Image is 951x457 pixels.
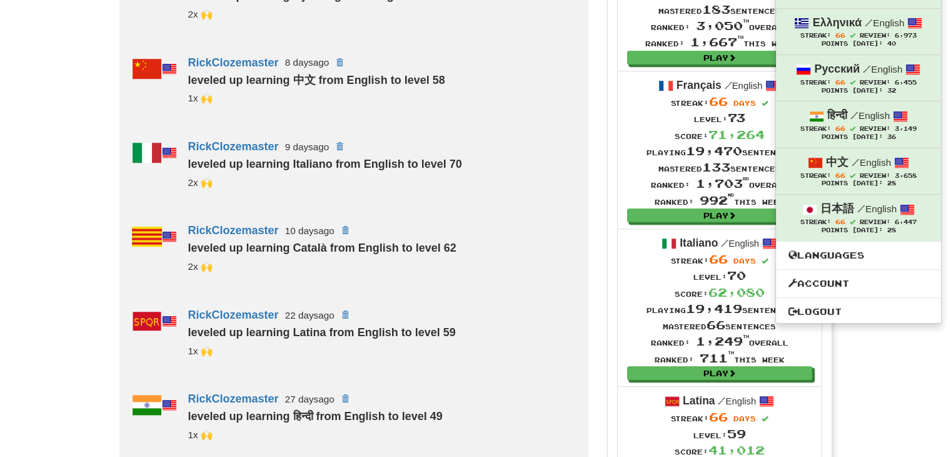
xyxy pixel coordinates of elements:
span: / [850,110,858,121]
a: 中文 /English Streak: 66 Review: 3,658 Points [DATE]: 28 [776,148,941,194]
a: RickClozemaster [188,56,279,68]
strong: leveled up learning हिन्दी from English to level 49 [188,410,443,423]
div: Score: [647,284,793,300]
div: Points [DATE]: 28 [788,227,928,235]
div: Streak: [651,409,788,425]
div: Streak: [647,93,793,110]
span: Review: [860,79,890,86]
span: Streak includes today. [850,80,855,85]
small: English [725,81,763,91]
small: English [857,203,897,214]
small: 19cupsofcoffee [188,429,213,440]
div: Points [DATE]: 40 [788,40,928,48]
span: days [733,414,756,423]
div: Ranked: overall [645,18,794,34]
strong: 日本語 [820,202,854,215]
strong: Français [677,79,722,91]
sup: th [743,19,749,23]
span: 66 [709,95,728,108]
div: Level: [647,110,793,126]
div: Ranked: this week [647,350,793,366]
sup: rd [743,177,749,181]
span: Review: [860,218,890,225]
span: 992 [700,193,734,207]
sup: th [728,351,734,355]
span: 19,470 [686,144,742,158]
div: Points [DATE]: 28 [788,180,928,188]
span: 66 [835,78,845,86]
span: 66 [835,31,845,39]
strong: leveled up learning Italiano from English to level 70 [188,158,462,170]
small: 8 days ago [285,57,330,68]
span: 3,658 [895,172,917,179]
span: / [863,63,871,74]
a: Play [627,51,812,64]
sup: th [737,35,743,39]
span: Review: [860,172,890,179]
span: 1,667 [690,35,743,49]
div: Score: [647,126,793,143]
div: Points [DATE]: 32 [788,87,928,95]
strong: 中文 [826,156,848,168]
span: 1,703 [696,177,749,190]
span: 66 [835,218,845,225]
strong: leveled up learning Latina from English to level 59 [188,326,456,339]
span: Streak: [800,79,831,86]
a: RickClozemaster [188,309,279,321]
small: _cmns<br />19cupsofcoffee [188,177,213,188]
span: 71,264 [708,128,765,141]
strong: Latina [683,394,715,407]
a: Play [627,208,812,222]
span: Streak: [800,172,831,179]
span: 19,419 [686,302,742,316]
small: 19cupsofcoffee [188,93,213,103]
a: Logout [776,304,941,320]
small: English [850,110,890,121]
sup: nd [728,193,734,197]
div: Mastered sentences [647,317,793,333]
a: Account [776,275,941,292]
span: 66 [835,172,845,179]
strong: leveled up learning 中文 from English to level 58 [188,74,445,86]
small: 22 days ago [285,310,335,321]
div: Playing sentences [647,143,793,159]
div: Mastered sentences [645,1,794,18]
span: / [718,395,725,406]
span: Streak includes today. [850,219,855,225]
small: 27 days ago [285,394,335,404]
a: Русский /English Streak: 66 Review: 6,455 Points [DATE]: 32 [776,55,941,101]
span: days [733,99,756,107]
small: English [863,64,902,74]
span: Review: [860,32,890,39]
small: English [865,18,904,28]
span: / [852,157,860,168]
span: Streak includes today. [762,416,768,423]
sup: th [743,334,749,339]
span: 3,050 [696,19,749,33]
div: Streak: [647,251,793,267]
div: Points [DATE]: 36 [788,133,928,141]
span: 6,447 [895,218,917,225]
div: Mastered sentences [647,159,793,175]
small: 19cupsofcoffee [188,346,213,356]
span: 70 [727,269,746,282]
span: 73 [728,111,745,125]
span: 711 [700,351,734,365]
span: / [721,237,728,249]
small: _cmns<br />19cupsofcoffee [188,261,213,272]
span: Streak includes today. [850,126,855,131]
span: Streak includes today. [850,173,855,178]
span: days [733,257,756,265]
div: Playing sentences [647,300,793,317]
span: Streak: [800,218,831,225]
strong: Italiano [680,237,718,249]
div: Level: [651,426,788,442]
a: RickClozemaster [188,140,279,153]
span: Streak: [800,32,831,39]
div: Ranked: this week [647,192,793,208]
span: Review: [860,125,890,132]
span: 1,249 [696,334,749,348]
span: / [857,203,865,214]
span: 183 [702,3,730,16]
strong: Русский [814,63,860,75]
